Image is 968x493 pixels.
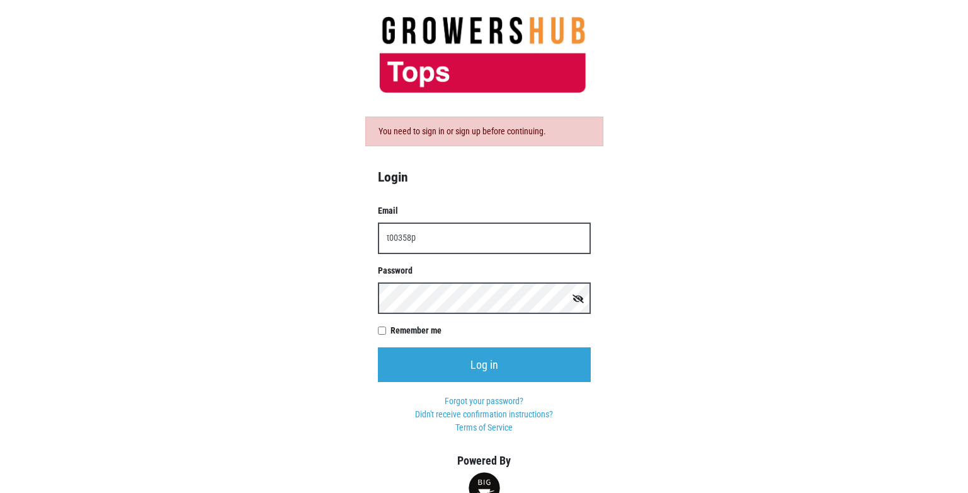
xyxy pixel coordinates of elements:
[378,169,591,185] h4: Login
[378,204,591,217] label: Email
[390,324,591,337] label: Remember me
[358,16,610,94] img: 279edf242af8f9d49a69d9d2afa010fb.png
[378,347,591,382] input: Log in
[358,454,610,468] h5: Powered By
[455,422,513,432] a: Terms of Service
[415,409,553,419] a: Didn't receive confirmation instructions?
[445,396,523,406] a: Forgot your password?
[378,264,591,277] label: Password
[365,117,603,146] div: You need to sign in or sign up before continuing.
